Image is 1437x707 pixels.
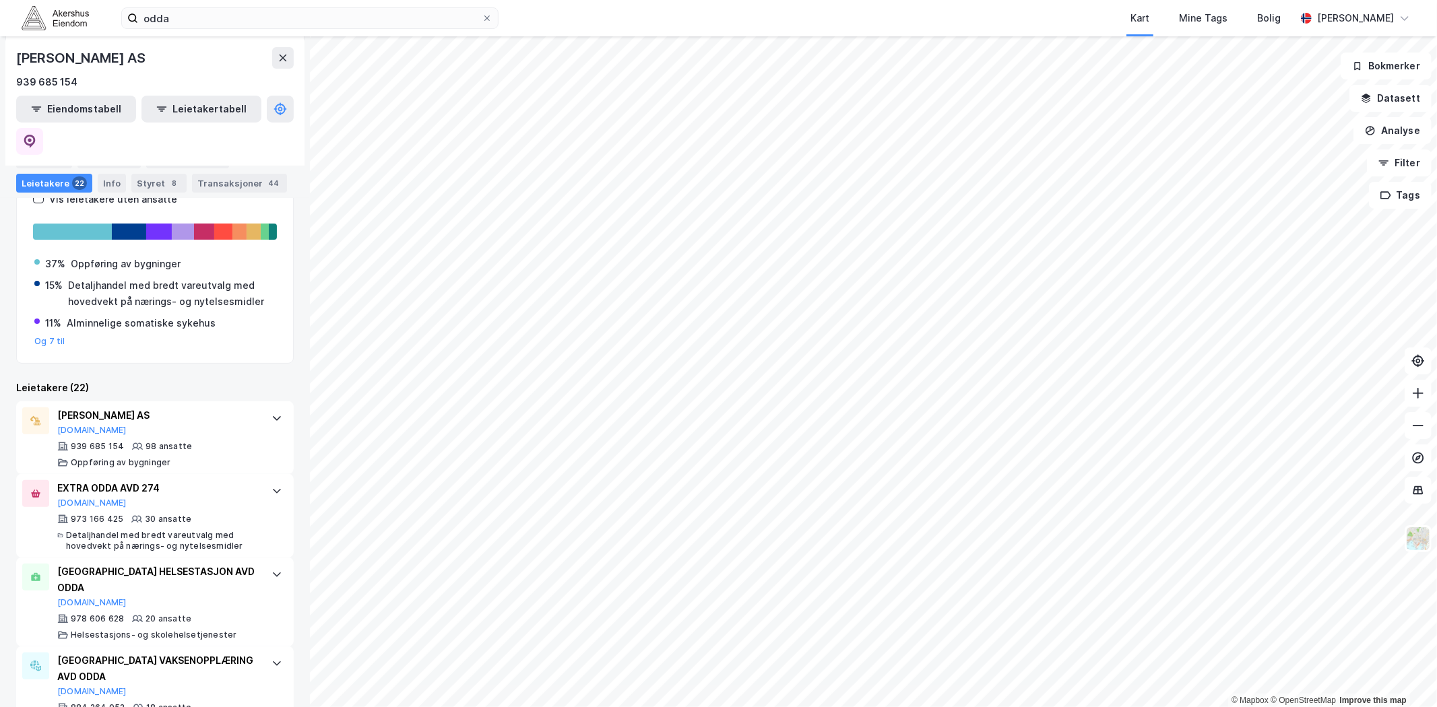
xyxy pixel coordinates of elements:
[71,514,123,525] div: 973 166 425
[45,315,61,331] div: 11%
[71,441,124,452] div: 939 685 154
[1367,149,1432,176] button: Filter
[146,441,192,452] div: 98 ansatte
[131,174,187,193] div: Styret
[16,74,77,90] div: 939 685 154
[145,514,191,525] div: 30 ansatte
[192,174,287,193] div: Transaksjoner
[45,256,65,272] div: 37%
[71,457,170,468] div: Oppføring av bygninger
[71,630,236,640] div: Helsestasjons- og skolehelsetjenester
[1317,10,1394,26] div: [PERSON_NAME]
[1179,10,1227,26] div: Mine Tags
[168,176,181,190] div: 8
[1349,85,1432,112] button: Datasett
[72,176,87,190] div: 22
[71,613,124,624] div: 978 606 628
[1353,117,1432,144] button: Analyse
[1370,642,1437,707] iframe: Chat Widget
[141,96,261,123] button: Leietakertabell
[1340,696,1407,705] a: Improve this map
[98,174,126,193] div: Info
[16,380,294,396] div: Leietakere (22)
[68,277,276,310] div: Detaljhandel med bredt vareutvalg med hovedvekt på nærings- og nytelsesmidler
[57,407,258,424] div: [PERSON_NAME] AS
[1405,526,1431,551] img: Z
[1369,182,1432,209] button: Tags
[57,425,127,436] button: [DOMAIN_NAME]
[57,686,127,697] button: [DOMAIN_NAME]
[67,315,216,331] div: Alminnelige somatiske sykehus
[1257,10,1281,26] div: Bolig
[45,277,63,294] div: 15%
[71,256,181,272] div: Oppføring av bygninger
[1130,10,1149,26] div: Kart
[66,530,258,551] div: Detaljhandel med bredt vareutvalg med hovedvekt på nærings- og nytelsesmidler
[22,6,89,30] img: akershus-eiendom-logo.9091f326c980b4bce74ccdd9f866810c.svg
[49,191,177,207] div: Vis leietakere uten ansatte
[57,564,258,596] div: [GEOGRAPHIC_DATA] HELSESTASJON AVD ODDA
[57,652,258,685] div: [GEOGRAPHIC_DATA] VAKSENOPPLÆRING AVD ODDA
[1271,696,1336,705] a: OpenStreetMap
[1232,696,1269,705] a: Mapbox
[138,8,482,28] input: Søk på adresse, matrikkel, gårdeiere, leietakere eller personer
[57,498,127,508] button: [DOMAIN_NAME]
[57,597,127,608] button: [DOMAIN_NAME]
[57,480,258,496] div: EXTRA ODDA AVD 274
[1341,53,1432,79] button: Bokmerker
[146,613,191,624] div: 20 ansatte
[1370,642,1437,707] div: Kontrollprogram for chat
[265,176,282,190] div: 44
[34,336,65,347] button: Og 7 til
[16,96,136,123] button: Eiendomstabell
[16,47,148,69] div: [PERSON_NAME] AS
[16,174,92,193] div: Leietakere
